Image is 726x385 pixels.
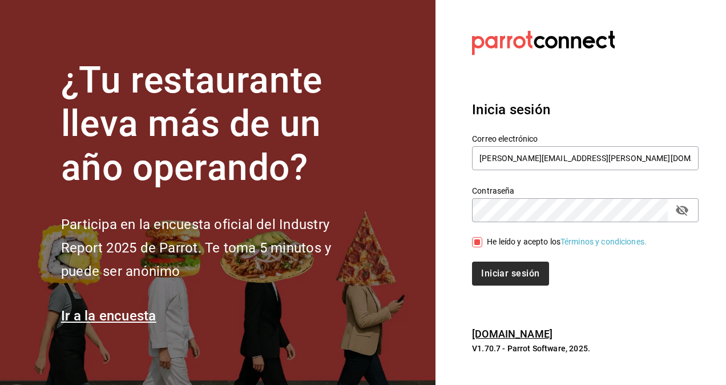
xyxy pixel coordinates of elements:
label: Correo electrónico [472,134,699,142]
label: Contraseña [472,186,699,194]
a: Términos y condiciones. [560,237,647,246]
a: [DOMAIN_NAME] [472,328,552,340]
h2: Participa en la encuesta oficial del Industry Report 2025 de Parrot. Te toma 5 minutos y puede se... [61,213,369,283]
button: Iniciar sesión [472,262,548,286]
button: passwordField [672,200,692,220]
h3: Inicia sesión [472,99,699,120]
input: Ingresa tu correo electrónico [472,146,699,170]
p: V1.70.7 - Parrot Software, 2025. [472,343,699,354]
h1: ¿Tu restaurante lleva más de un año operando? [61,59,369,190]
div: He leído y acepto los [487,236,647,248]
a: Ir a la encuesta [61,308,156,324]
